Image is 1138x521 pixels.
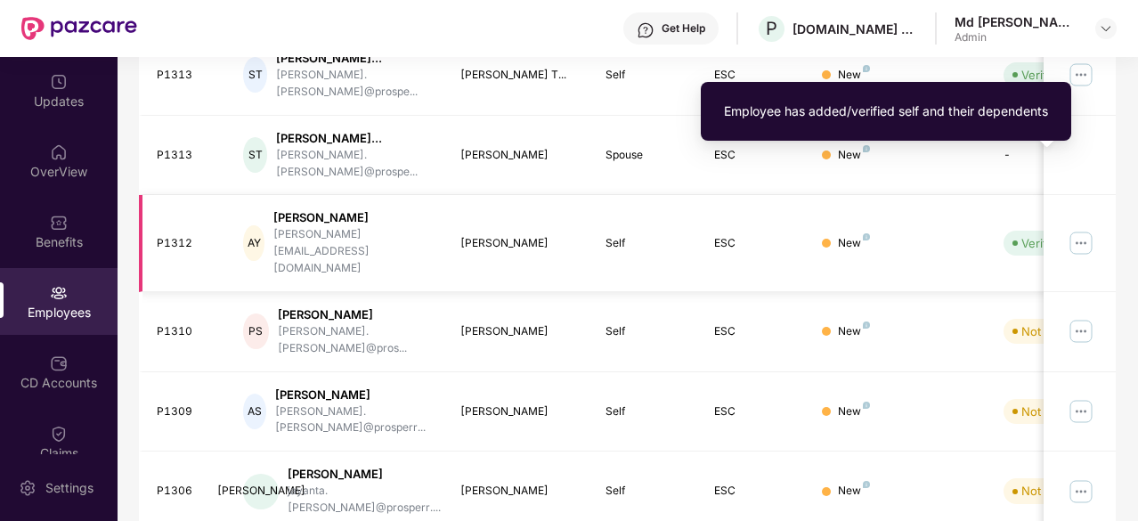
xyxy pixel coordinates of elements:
div: P1312 [157,235,215,252]
div: [PERSON_NAME] [275,387,432,403]
div: New [838,147,870,164]
div: ST [243,137,267,173]
div: Verified [1021,66,1064,84]
img: svg+xml;base64,PHN2ZyBpZD0iQ2xhaW0iIHhtbG5zPSJodHRwOi8vd3d3LnczLm9yZy8yMDAwL3N2ZyIgd2lkdGg9IjIwIi... [50,425,68,443]
div: ESC [714,483,794,500]
div: New [838,67,870,84]
img: manageButton [1067,61,1095,89]
div: P1313 [157,147,215,164]
img: svg+xml;base64,PHN2ZyB4bWxucz0iaHR0cDovL3d3dy53My5vcmcvMjAwMC9zdmciIHdpZHRoPSI4IiBoZWlnaHQ9IjgiIH... [863,233,870,240]
div: AY [243,225,264,261]
img: svg+xml;base64,PHN2ZyBpZD0iSG9tZSIgeG1sbnM9Imh0dHA6Ly93d3cudzMub3JnLzIwMDAvc3ZnIiB3aWR0aD0iMjAiIG... [50,143,68,161]
img: svg+xml;base64,PHN2ZyBpZD0iRHJvcGRvd24tMzJ4MzIiIHhtbG5zPSJodHRwOi8vd3d3LnczLm9yZy8yMDAwL3N2ZyIgd2... [1099,21,1113,36]
div: New [838,483,870,500]
div: Self [606,403,686,420]
img: svg+xml;base64,PHN2ZyBpZD0iQ0RfQWNjb3VudHMiIGRhdGEtbmFtZT0iQ0QgQWNjb3VudHMiIHhtbG5zPSJodHRwOi8vd3... [50,354,68,372]
div: ESC [714,67,794,84]
div: P1309 [157,403,215,420]
div: Settings [40,479,99,497]
div: [PERSON_NAME] [460,323,577,340]
div: New [838,323,870,340]
div: [PERSON_NAME].[PERSON_NAME]@prosperr... [275,403,432,437]
img: svg+xml;base64,PHN2ZyBpZD0iQmVuZWZpdHMiIHhtbG5zPSJodHRwOi8vd3d3LnczLm9yZy8yMDAwL3N2ZyIgd2lkdGg9Ij... [50,214,68,232]
div: jayanta.[PERSON_NAME]@prosperr.... [288,483,441,517]
div: [PERSON_NAME] [460,483,577,500]
div: [PERSON_NAME] [460,403,577,420]
div: New [838,403,870,420]
div: [PERSON_NAME]... [276,50,432,67]
div: ESC [714,323,794,340]
div: Self [606,235,686,252]
img: svg+xml;base64,PHN2ZyBpZD0iSGVscC0zMngzMiIgeG1sbnM9Imh0dHA6Ly93d3cudzMub3JnLzIwMDAvc3ZnIiB3aWR0aD... [637,21,654,39]
img: svg+xml;base64,PHN2ZyBpZD0iRW1wbG95ZWVzIiB4bWxucz0iaHR0cDovL3d3dy53My5vcmcvMjAwMC9zdmciIHdpZHRoPS... [50,284,68,302]
div: PS [243,313,268,349]
div: Self [606,67,686,84]
div: ST [243,57,267,93]
div: ESC [714,403,794,420]
div: [PERSON_NAME] [460,235,577,252]
div: [PERSON_NAME] [273,209,432,226]
img: manageButton [1067,397,1095,426]
div: Md [PERSON_NAME] [955,13,1079,30]
img: svg+xml;base64,PHN2ZyB4bWxucz0iaHR0cDovL3d3dy53My5vcmcvMjAwMC9zdmciIHdpZHRoPSI4IiBoZWlnaHQ9IjgiIH... [863,481,870,488]
div: Admin [955,30,1079,45]
div: [PERSON_NAME][EMAIL_ADDRESS][DOMAIN_NAME] [273,226,432,277]
img: New Pazcare Logo [21,17,137,40]
div: Get Help [662,21,705,36]
div: Verified [1021,234,1064,252]
div: Not Verified [1021,403,1086,420]
div: Self [606,323,686,340]
div: Employee has added/verified self and their dependents [724,102,1048,121]
div: Not Verified [1021,322,1086,340]
div: [PERSON_NAME] [288,466,441,483]
div: New [838,235,870,252]
div: [PERSON_NAME] [243,474,279,509]
div: [PERSON_NAME].[PERSON_NAME]@prospe... [276,67,432,101]
div: [PERSON_NAME] [460,147,577,164]
img: manageButton [1067,317,1095,346]
span: P [766,18,777,39]
div: ESC [714,147,794,164]
img: svg+xml;base64,PHN2ZyB4bWxucz0iaHR0cDovL3d3dy53My5vcmcvMjAwMC9zdmciIHdpZHRoPSI4IiBoZWlnaHQ9IjgiIH... [863,65,870,72]
div: AS [243,394,266,429]
div: [DOMAIN_NAME] PRIVATE LIMITED [793,20,917,37]
td: - [989,116,1116,196]
div: [PERSON_NAME]... [276,130,432,147]
div: Spouse [606,147,686,164]
div: [PERSON_NAME] T... [460,67,577,84]
img: svg+xml;base64,PHN2ZyB4bWxucz0iaHR0cDovL3d3dy53My5vcmcvMjAwMC9zdmciIHdpZHRoPSI4IiBoZWlnaHQ9IjgiIH... [863,402,870,409]
div: Not Verified [1021,482,1086,500]
img: manageButton [1067,229,1095,257]
div: ESC [714,235,794,252]
div: P1313 [157,67,215,84]
img: svg+xml;base64,PHN2ZyBpZD0iU2V0dGluZy0yMHgyMCIgeG1sbnM9Imh0dHA6Ly93d3cudzMub3JnLzIwMDAvc3ZnIiB3aW... [19,479,37,497]
div: P1306 [157,483,215,500]
div: [PERSON_NAME].[PERSON_NAME]@pros... [278,323,433,357]
div: Self [606,483,686,500]
div: P1310 [157,323,215,340]
div: [PERSON_NAME] [278,306,433,323]
img: svg+xml;base64,PHN2ZyB4bWxucz0iaHR0cDovL3d3dy53My5vcmcvMjAwMC9zdmciIHdpZHRoPSI4IiBoZWlnaHQ9IjgiIH... [863,322,870,329]
img: svg+xml;base64,PHN2ZyBpZD0iVXBkYXRlZCIgeG1sbnM9Imh0dHA6Ly93d3cudzMub3JnLzIwMDAvc3ZnIiB3aWR0aD0iMj... [50,73,68,91]
div: [PERSON_NAME].[PERSON_NAME]@prospe... [276,147,432,181]
img: manageButton [1067,477,1095,506]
